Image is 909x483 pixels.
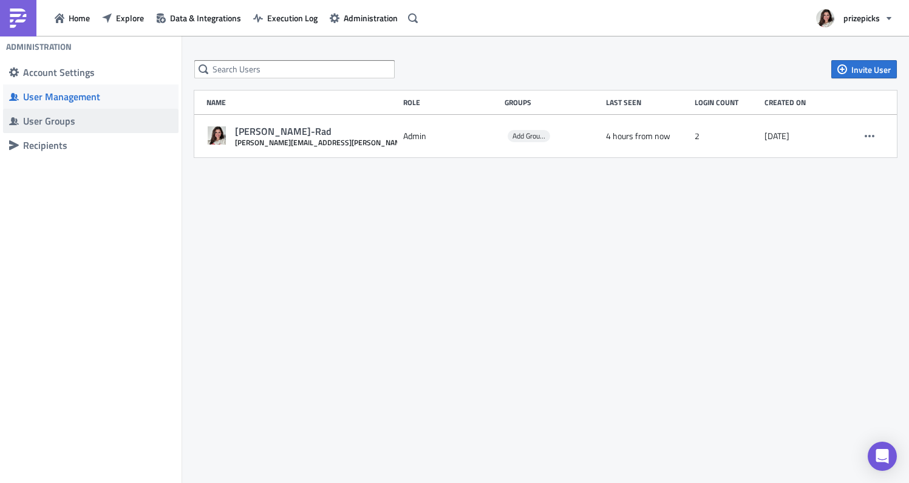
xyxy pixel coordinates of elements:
div: Groups [505,98,600,107]
span: Invite User [851,63,891,76]
button: Execution Log [247,9,324,27]
span: Execution Log [267,12,318,24]
div: [PERSON_NAME]-Rad [235,125,463,138]
div: Account Settings [23,66,172,78]
div: User Groups [23,115,172,127]
span: Explore [116,12,144,24]
div: 2 [695,125,758,147]
button: Home [49,9,96,27]
button: Administration [324,9,404,27]
time: 2025-03-20T19:57:04.552773 [764,131,789,142]
img: PushMetrics [9,9,28,28]
input: Search Users [194,60,395,78]
button: Invite User [831,60,897,78]
div: User Management [23,91,172,103]
span: prizepicks [843,12,880,24]
span: Administration [344,12,398,24]
span: Home [69,12,90,24]
div: Last Seen [606,98,689,107]
div: Recipients [23,139,172,151]
div: Login Count [695,98,758,107]
div: Name [206,98,397,107]
div: Admin [403,125,499,147]
h4: Administration [6,41,72,52]
span: Add Groups [508,130,550,142]
img: Avatar [815,8,836,29]
div: Role [403,98,499,107]
span: Data & Integrations [170,12,241,24]
div: Open Intercom Messenger [868,442,897,471]
time: 2025-08-29T14:34:46.647167 [606,131,670,142]
button: Explore [96,9,150,27]
button: Data & Integrations [150,9,247,27]
div: [PERSON_NAME][EMAIL_ADDRESS][PERSON_NAME][DOMAIN_NAME] [235,138,463,147]
button: prizepicks [809,5,900,32]
div: Created on [764,98,841,107]
span: Add Groups [512,130,547,142]
img: Avatar [206,125,227,146]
